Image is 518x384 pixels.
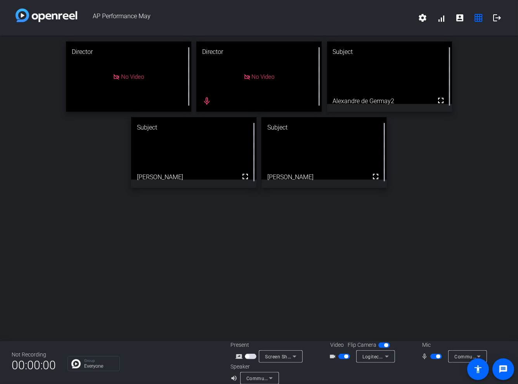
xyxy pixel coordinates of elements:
[252,73,275,80] span: No Video
[330,341,344,349] span: Video
[230,341,308,349] div: Present
[121,73,144,80] span: No Video
[12,351,56,359] div: Not Recording
[436,96,445,105] mat-icon: fullscreen
[362,353,449,360] span: Logitech Webcam C930e (046d:0843)
[71,359,81,368] img: Chat Icon
[473,365,483,374] mat-icon: accessibility
[371,172,380,181] mat-icon: fullscreen
[230,363,277,371] div: Speaker
[474,13,483,22] mat-icon: grid_on
[432,9,450,27] button: signal_cellular_alt
[12,356,56,375] span: 00:00:00
[455,13,464,22] mat-icon: account_box
[241,172,250,181] mat-icon: fullscreen
[421,352,430,361] mat-icon: mic_none
[329,352,338,361] mat-icon: videocam_outline
[131,117,256,138] div: Subject
[236,352,245,361] mat-icon: screen_share_outline
[418,13,427,22] mat-icon: settings
[230,374,240,383] mat-icon: volume_up
[66,42,191,62] div: Director
[262,117,387,138] div: Subject
[499,365,508,374] mat-icon: message
[492,13,502,22] mat-icon: logout
[414,341,492,349] div: Mic
[77,9,413,27] span: AP Performance May
[348,341,376,349] span: Flip Camera
[196,42,322,62] div: Director
[327,42,452,62] div: Subject
[265,353,299,360] span: Screen Sharing
[246,375,395,381] span: Communications - Speakers (Jabra SPEAK 410 USB) (0b0e:0412)
[84,359,116,363] p: Group
[16,9,77,22] img: white-gradient.svg
[84,364,116,368] p: Everyone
